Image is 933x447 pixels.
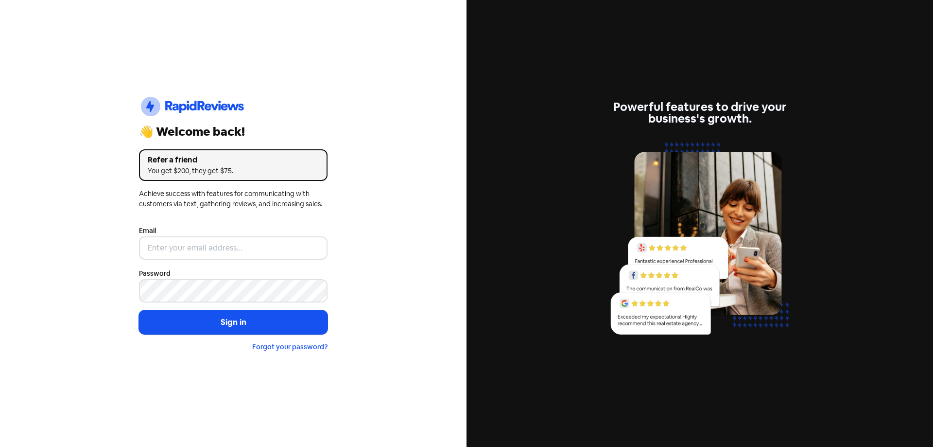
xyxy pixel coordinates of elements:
[148,166,319,176] div: You get $200, they get $75.
[148,154,319,166] div: Refer a friend
[139,268,171,279] label: Password
[139,189,328,209] div: Achieve success with features for communicating with customers via text, gathering reviews, and i...
[139,236,328,260] input: Enter your email address...
[139,310,328,335] button: Sign in
[605,101,794,125] div: Powerful features to drive your business's growth.
[252,342,328,351] a: Forgot your password?
[605,136,794,346] img: reviews
[139,126,328,138] div: 👋 Welcome back!
[139,226,156,236] label: Email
